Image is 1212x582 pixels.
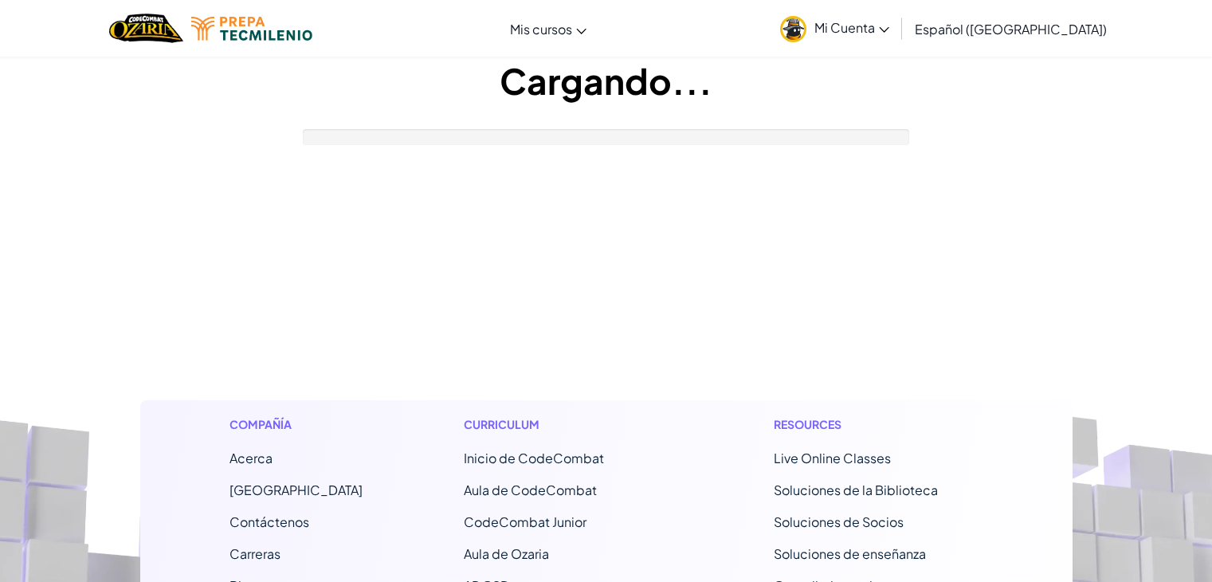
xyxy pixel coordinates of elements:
a: Mis cursos [502,7,594,50]
span: Mi Cuenta [814,19,889,36]
h1: Resources [774,416,983,433]
h1: Curriculum [464,416,673,433]
span: Inicio de CodeCombat [464,450,604,466]
a: Español ([GEOGRAPHIC_DATA]) [907,7,1115,50]
a: CodeCombat Junior [464,513,586,530]
a: Soluciones de la Biblioteca [774,482,938,498]
a: Carreras [229,545,280,562]
a: Acerca [229,450,273,466]
a: Ozaria by CodeCombat logo [109,12,183,45]
a: Mi Cuenta [772,3,897,53]
a: Aula de CodeCombat [464,482,597,498]
span: Contáctenos [229,513,309,530]
span: Mis cursos [510,21,572,37]
h1: Compañía [229,416,363,433]
a: [GEOGRAPHIC_DATA] [229,482,363,498]
a: Soluciones de Socios [774,513,904,530]
a: Soluciones de enseñanza [774,545,926,562]
span: Español ([GEOGRAPHIC_DATA]) [915,21,1107,37]
img: Tecmilenio logo [191,17,312,41]
a: Live Online Classes [774,450,891,466]
a: Aula de Ozaria [464,545,549,562]
img: Home [109,12,183,45]
img: avatar [780,16,806,42]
